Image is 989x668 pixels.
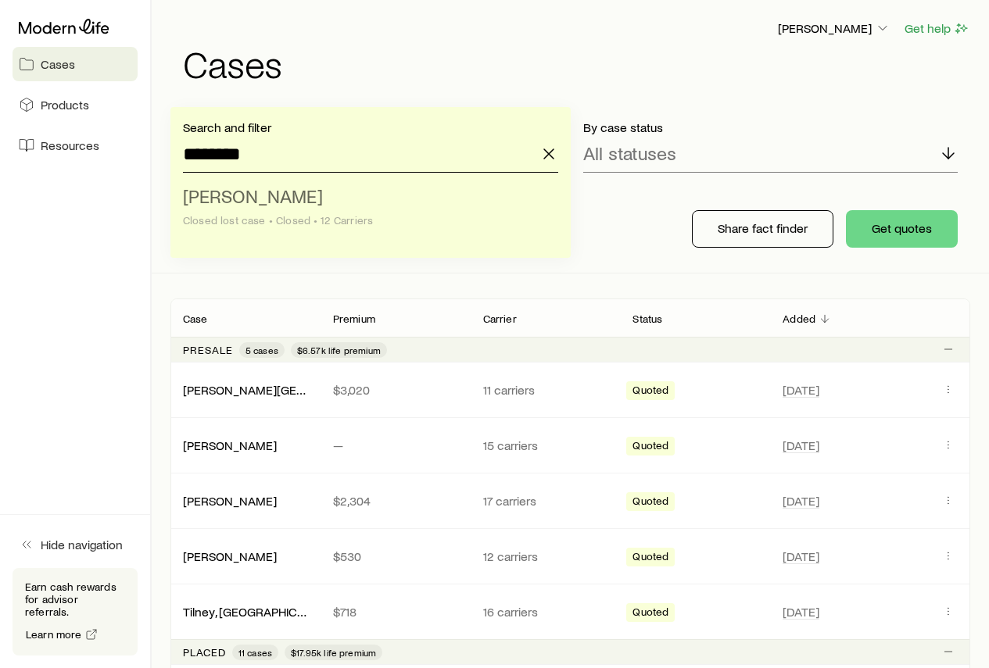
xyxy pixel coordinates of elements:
[26,629,82,640] span: Learn more
[333,438,458,453] p: —
[783,438,819,453] span: [DATE]
[41,56,75,72] span: Cases
[291,646,376,659] span: $17.95k life premium
[183,45,970,82] h1: Cases
[13,527,138,562] button: Hide navigation
[718,220,808,236] p: Share fact finder
[183,382,308,398] div: [PERSON_NAME][GEOGRAPHIC_DATA]
[692,210,833,248] button: Share fact finder
[632,495,668,511] span: Quoted
[777,20,891,38] button: [PERSON_NAME]
[183,214,549,227] div: Closed lost case • Closed • 12 Carriers
[13,568,138,655] div: Earn cash rewards for advisor referrals.Learn more
[25,580,125,618] p: Earn cash rewards for advisor referrals.
[333,382,458,398] p: $3,020
[183,344,233,356] p: Presale
[333,548,458,564] p: $530
[783,493,819,509] span: [DATE]
[583,142,676,164] p: All statuses
[245,344,278,356] span: 5 cases
[583,120,959,135] p: By case status
[846,210,958,248] button: Get quotes
[333,313,375,325] p: Premium
[183,548,277,565] div: [PERSON_NAME]
[238,646,272,659] span: 11 cases
[183,184,323,207] span: [PERSON_NAME]
[632,439,668,455] span: Quoted
[483,604,608,620] p: 16 carriers
[333,493,458,509] p: $2,304
[183,120,558,135] p: Search and filter
[783,548,819,564] span: [DATE]
[183,493,277,508] a: [PERSON_NAME]
[183,548,277,563] a: [PERSON_NAME]
[13,47,138,81] a: Cases
[632,550,668,566] span: Quoted
[183,604,336,619] a: Tilney, [GEOGRAPHIC_DATA]
[183,313,208,325] p: Case
[783,382,819,398] span: [DATE]
[183,646,226,659] p: Placed
[632,605,668,622] span: Quoted
[183,438,277,452] a: [PERSON_NAME]
[632,313,662,325] p: Status
[783,313,815,325] p: Added
[483,382,608,398] p: 11 carriers
[778,20,890,36] p: [PERSON_NAME]
[183,179,549,239] li: Dipietro, Jessica
[297,344,381,356] span: $6.57k life premium
[333,604,458,620] p: $718
[483,493,608,509] p: 17 carriers
[483,548,608,564] p: 12 carriers
[41,138,99,153] span: Resources
[904,20,970,38] button: Get help
[183,438,277,454] div: [PERSON_NAME]
[13,128,138,163] a: Resources
[483,313,517,325] p: Carrier
[183,493,277,509] div: [PERSON_NAME]
[483,438,608,453] p: 15 carriers
[13,88,138,122] a: Products
[783,604,819,620] span: [DATE]
[632,384,668,400] span: Quoted
[41,97,89,113] span: Products
[183,604,308,620] div: Tilney, [GEOGRAPHIC_DATA]
[41,537,123,552] span: Hide navigation
[183,382,394,397] a: [PERSON_NAME][GEOGRAPHIC_DATA]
